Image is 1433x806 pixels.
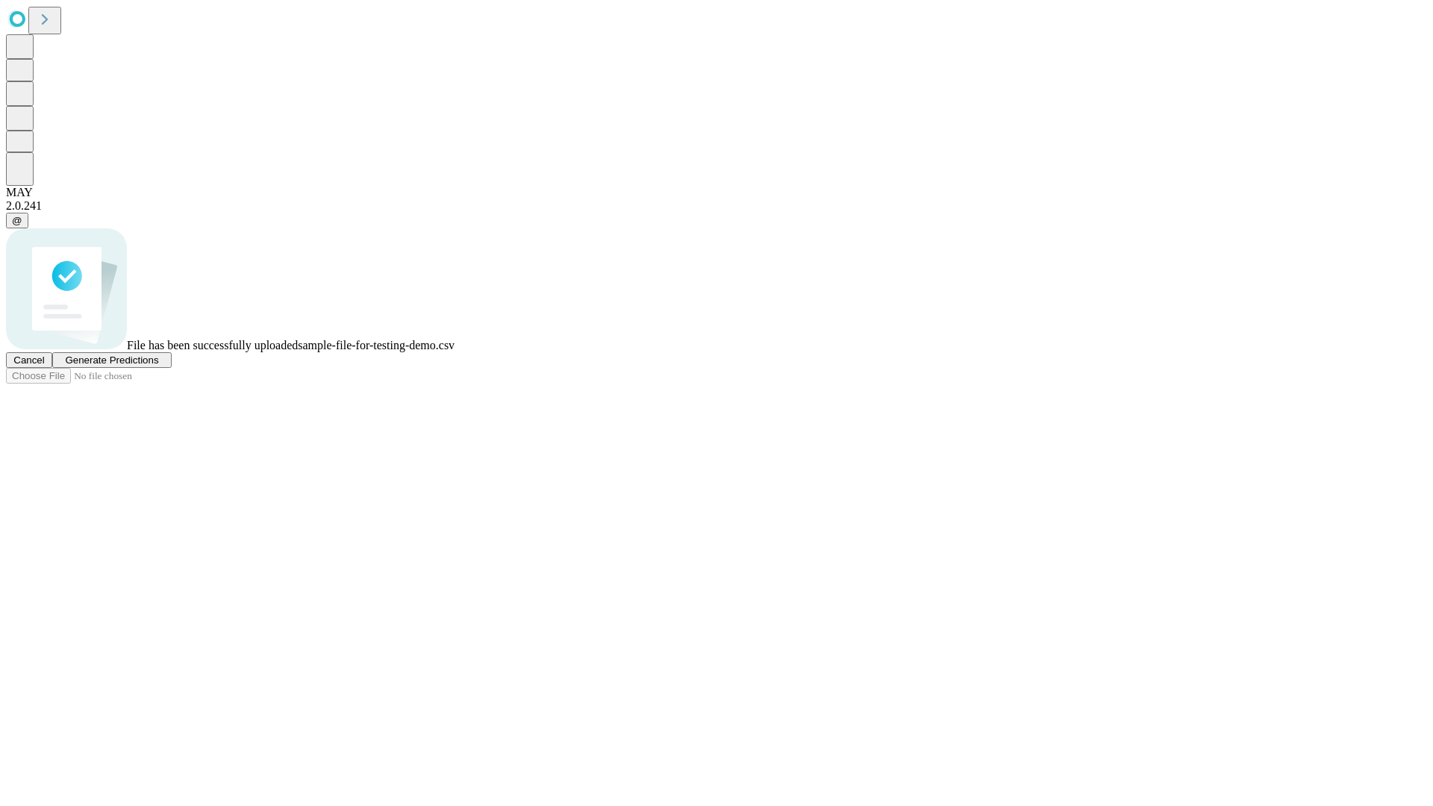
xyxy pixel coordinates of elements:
span: Generate Predictions [65,354,158,366]
span: File has been successfully uploaded [127,339,298,352]
span: Cancel [13,354,45,366]
button: @ [6,213,28,228]
span: @ [12,215,22,226]
span: sample-file-for-testing-demo.csv [298,339,455,352]
div: 2.0.241 [6,199,1427,213]
button: Generate Predictions [52,352,172,368]
button: Cancel [6,352,52,368]
div: MAY [6,186,1427,199]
